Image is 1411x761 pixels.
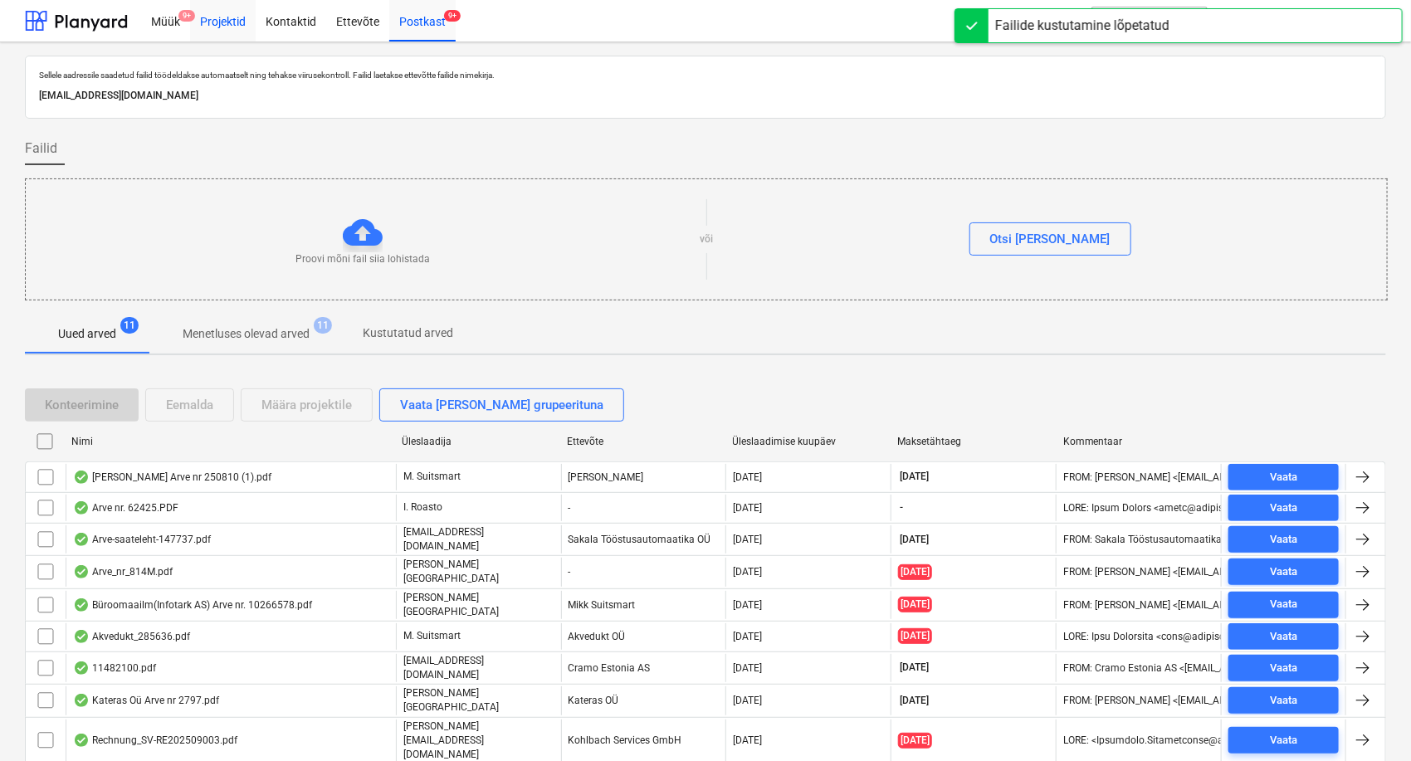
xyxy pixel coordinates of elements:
div: Akvedukt_285636.pdf [73,630,190,643]
div: - [561,495,726,521]
div: Vaata [1270,627,1297,646]
div: [DATE] [733,734,762,746]
span: 9+ [178,10,195,22]
div: [DATE] [733,534,762,545]
div: Arve nr. 62425.PDF [73,501,178,515]
div: Ettevõte [567,436,719,447]
button: Vaata [1228,592,1339,618]
div: Vaata [1270,659,1297,678]
p: [PERSON_NAME][GEOGRAPHIC_DATA] [403,686,554,715]
div: Proovi mõni fail siia lohistadavõiOtsi [PERSON_NAME] [25,178,1388,300]
div: [DATE] [733,566,762,578]
div: Arve-saateleht-147737.pdf [73,533,211,546]
p: Menetluses olevad arved [183,325,310,343]
span: [DATE] [898,628,932,644]
button: Vaata [1228,559,1339,585]
div: Vaata [1270,530,1297,549]
p: [PERSON_NAME][GEOGRAPHIC_DATA] [403,591,554,619]
span: Failid [25,139,57,159]
p: [EMAIL_ADDRESS][DOMAIN_NAME] [403,525,554,554]
div: Vaata [1270,731,1297,750]
span: [DATE] [898,661,930,675]
p: [EMAIL_ADDRESS][DOMAIN_NAME] [39,87,1372,105]
div: Andmed failist loetud [73,630,90,643]
div: Sakala Tööstusautomaatika OÜ [561,525,726,554]
div: [PERSON_NAME] Arve nr 250810 (1).pdf [73,471,271,484]
div: Vaata [1270,499,1297,518]
div: Andmed failist loetud [73,501,90,515]
div: Kommentaar [1063,436,1215,447]
div: Andmed failist loetud [73,471,90,484]
div: [DATE] [733,695,762,706]
div: Vaata [PERSON_NAME] grupeerituna [400,394,603,416]
button: Otsi [PERSON_NAME] [969,222,1131,256]
button: Vaata [1228,687,1339,714]
p: või [700,232,713,246]
div: Kateras Oü Arve nr 2797.pdf [73,694,219,707]
p: M. Suitsmart [403,470,461,484]
div: Nimi [71,436,388,447]
div: Üleslaadija [402,436,554,447]
div: 11482100.pdf [73,661,156,675]
div: Andmed failist loetud [73,598,90,612]
span: [DATE] [898,597,932,612]
p: Kustutatud arved [363,324,453,342]
p: I. Roasto [403,500,442,515]
span: [DATE] [898,733,932,749]
button: Vaata [1228,623,1339,650]
div: Andmed failist loetud [73,694,90,707]
span: [DATE] [898,470,930,484]
div: Cramo Estonia AS [561,654,726,682]
div: Andmed failist loetud [73,734,90,747]
div: Vaata [1270,468,1297,487]
div: - [561,558,726,586]
div: Üleslaadimise kuupäev [733,436,885,447]
div: Büroomaailm(Infotark AS) Arve nr. 10266578.pdf [73,598,312,612]
div: [PERSON_NAME] [561,464,726,490]
div: Rechnung_SV-RE202509003.pdf [73,734,237,747]
div: Akvedukt OÜ [561,623,726,650]
div: Kateras OÜ [561,686,726,715]
p: M. Suitsmart [403,629,461,643]
span: 11 [120,317,139,334]
div: Vaata [1270,595,1297,614]
p: [PERSON_NAME][GEOGRAPHIC_DATA] [403,558,554,586]
button: Vaata [PERSON_NAME] grupeerituna [379,388,624,422]
span: 9+ [444,10,461,22]
span: 11 [314,317,332,334]
span: [DATE] [898,564,932,580]
button: Vaata [1228,727,1339,754]
div: [DATE] [733,471,762,483]
div: Vaata [1270,691,1297,710]
div: Mikk Suitsmart [561,591,726,619]
div: Otsi [PERSON_NAME] [990,228,1111,250]
div: Andmed failist loetud [73,565,90,578]
div: Arve_nr_814M.pdf [73,565,173,578]
div: Andmed failist loetud [73,661,90,675]
p: Proovi mõni fail siia lohistada [295,252,430,266]
div: Maksetähtaeg [898,436,1050,447]
div: Failide kustutamine lõpetatud [995,16,1169,36]
p: [EMAIL_ADDRESS][DOMAIN_NAME] [403,654,554,682]
button: Vaata [1228,495,1339,521]
p: Uued arved [58,325,116,343]
button: Vaata [1228,464,1339,490]
span: [DATE] [898,533,930,547]
span: - [898,500,905,515]
button: Vaata [1228,526,1339,553]
button: Vaata [1228,655,1339,681]
div: [DATE] [733,662,762,674]
p: Sellele aadressile saadetud failid töödeldakse automaatselt ning tehakse viirusekontroll. Failid ... [39,70,1372,80]
div: [DATE] [733,631,762,642]
div: Andmed failist loetud [73,533,90,546]
span: [DATE] [898,694,930,708]
div: [DATE] [733,502,762,514]
div: Vaata [1270,563,1297,582]
div: [DATE] [733,599,762,611]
